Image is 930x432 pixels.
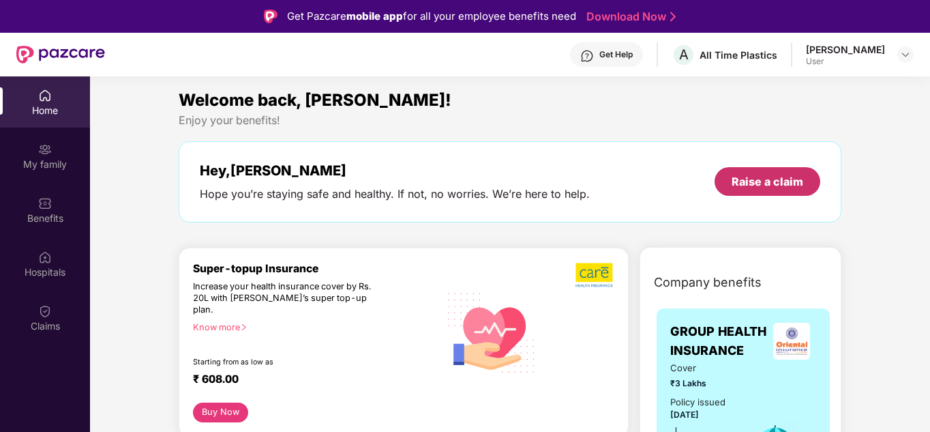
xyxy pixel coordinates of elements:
[806,43,885,56] div: [PERSON_NAME]
[670,377,734,390] span: ₹3 Lakhs
[580,49,594,63] img: svg+xml;base64,PHN2ZyBpZD0iSGVscC0zMngzMiIgeG1sbnM9Imh0dHA6Ly93d3cudzMub3JnLzIwMDAvc3ZnIiB3aWR0aD...
[575,262,614,288] img: b5dec4f62d2307b9de63beb79f102df3.png
[193,322,431,332] div: Know more
[287,8,576,25] div: Get Pazcare for all your employee benefits need
[773,323,810,360] img: insurerLogo
[439,278,545,386] img: svg+xml;base64,PHN2ZyB4bWxucz0iaHR0cDovL3d3dy53My5vcmcvMjAwMC9zdmciIHhtbG5zOnhsaW5rPSJodHRwOi8vd3...
[193,373,425,389] div: ₹ 608.00
[599,49,633,60] div: Get Help
[193,262,439,275] div: Super-topup Insurance
[179,113,841,128] div: Enjoy your benefits!
[38,197,52,210] img: svg+xml;base64,PHN2ZyBpZD0iQmVuZWZpdHMiIHhtbG5zPSJodHRwOi8vd3d3LnczLm9yZy8yMDAwL3N2ZyIgd2lkdGg9Ij...
[346,10,403,23] strong: mobile app
[16,46,105,63] img: New Pazcare Logo
[586,10,672,24] a: Download Now
[38,143,52,156] img: svg+xml;base64,PHN2ZyB3aWR0aD0iMjAiIGhlaWdodD0iMjAiIHZpZXdCb3g9IjAgMCAyMCAyMCIgZmlsbD0ibm9uZSIgeG...
[654,273,762,292] span: Company benefits
[670,395,725,409] div: Policy issued
[38,250,52,264] img: svg+xml;base64,PHN2ZyBpZD0iSG9zcGl0YWxzIiB4bWxucz0iaHR0cDovL3d3dy53My5vcmcvMjAwMC9zdmciIHdpZHRoPS...
[38,89,52,102] img: svg+xml;base64,PHN2ZyBpZD0iSG9tZSIgeG1sbnM9Imh0dHA6Ly93d3cudzMub3JnLzIwMDAvc3ZnIiB3aWR0aD0iMjAiIG...
[806,56,885,67] div: User
[732,174,803,189] div: Raise a claim
[193,403,248,422] button: Buy Now
[700,48,777,61] div: All Time Plastics
[264,10,277,23] img: Logo
[193,281,380,316] div: Increase your health insurance cover by Rs. 20L with [PERSON_NAME]’s super top-up plan.
[670,409,699,420] span: [DATE]
[240,323,247,331] span: right
[670,361,734,375] span: Cover
[900,49,911,60] img: svg+xml;base64,PHN2ZyBpZD0iRHJvcGRvd24tMzJ4MzIiIHhtbG5zPSJodHRwOi8vd3d3LnczLm9yZy8yMDAwL3N2ZyIgd2...
[38,304,52,318] img: svg+xml;base64,PHN2ZyBpZD0iQ2xhaW0iIHhtbG5zPSJodHRwOi8vd3d3LnczLm9yZy8yMDAwL3N2ZyIgd2lkdGg9IjIwIi...
[193,358,381,367] div: Starting from as low as
[670,10,676,24] img: Stroke
[670,322,767,361] span: GROUP HEALTH INSURANCE
[679,46,689,63] span: A
[200,162,590,179] div: Hey, [PERSON_NAME]
[179,90,451,110] span: Welcome back, [PERSON_NAME]!
[200,187,590,201] div: Hope you’re staying safe and healthy. If not, no worries. We’re here to help.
